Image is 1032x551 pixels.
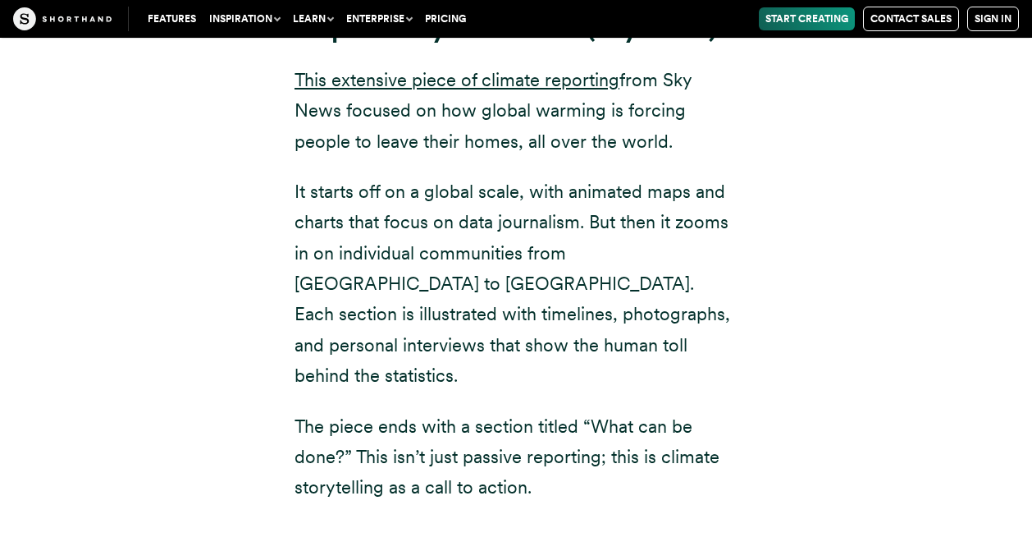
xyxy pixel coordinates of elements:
[295,177,737,392] p: It starts off on a global scale, with animated maps and charts that focus on data journalism. But...
[759,7,855,30] a: Start Creating
[295,69,619,90] a: This extensive piece of climate reporting
[967,7,1019,31] a: Sign in
[418,7,473,30] a: Pricing
[141,7,203,30] a: Features
[13,7,112,30] img: The Craft
[295,14,717,44] strong: Displaced by the climate (Sky News)
[863,7,959,31] a: Contact Sales
[295,411,737,503] p: The piece ends with a section titled “What can be done?” This isn’t just passive reporting; this ...
[286,7,340,30] button: Learn
[295,65,737,157] p: from Sky News focused on how global warming is forcing people to leave their homes, all over the ...
[203,7,286,30] button: Inspiration
[340,7,418,30] button: Enterprise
